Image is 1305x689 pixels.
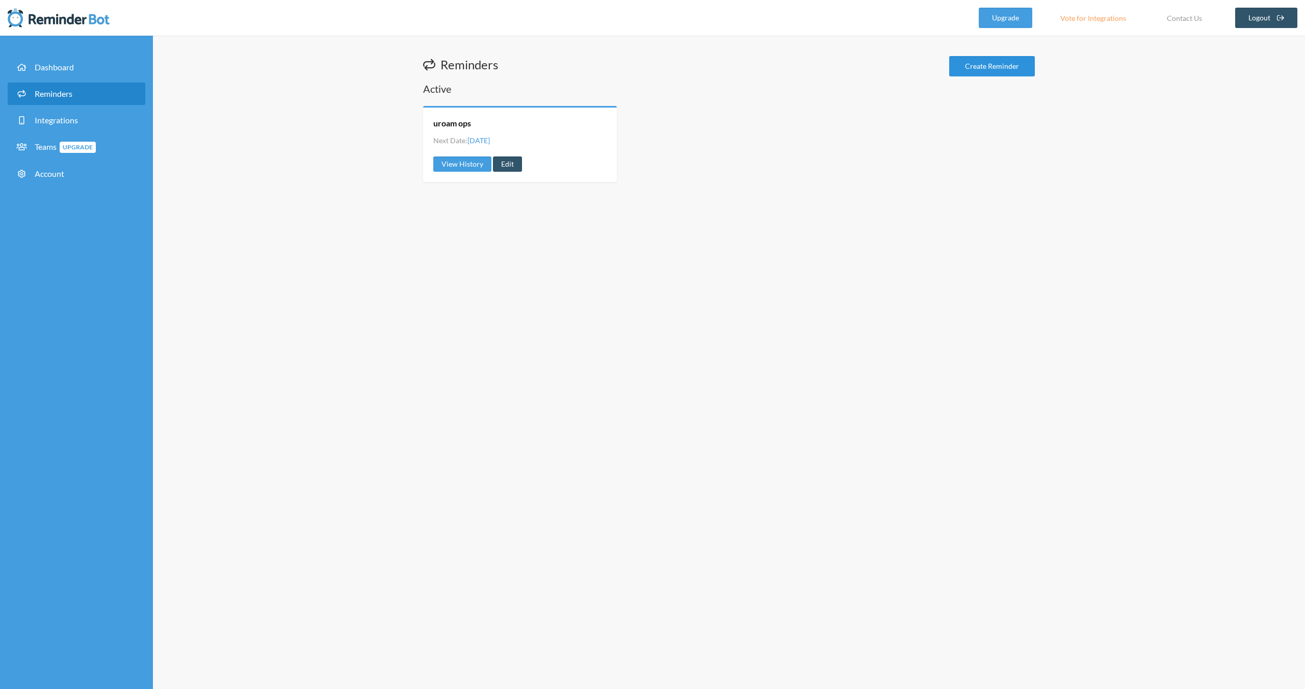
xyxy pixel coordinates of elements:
a: TeamsUpgrade [8,136,145,158]
span: [DATE] [467,136,490,145]
a: Create Reminder [949,56,1035,76]
h2: Active [423,82,1035,96]
a: uroam ops [433,118,471,129]
a: Account [8,163,145,185]
span: Account [35,169,64,178]
a: Reminders [8,83,145,105]
a: View History [433,156,491,172]
a: Vote for Integrations [1048,8,1139,28]
h1: Reminders [423,56,498,73]
a: Dashboard [8,56,145,78]
span: Upgrade [60,142,96,153]
span: Integrations [35,115,78,125]
img: Reminder Bot [8,8,110,28]
span: Dashboard [35,62,74,72]
span: Teams [35,142,96,151]
a: Edit [493,156,522,172]
a: Contact Us [1154,8,1215,28]
a: Upgrade [979,8,1032,28]
span: Reminders [35,89,72,98]
a: Logout [1235,8,1298,28]
li: Next Date: [433,135,490,146]
a: Integrations [8,109,145,131]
